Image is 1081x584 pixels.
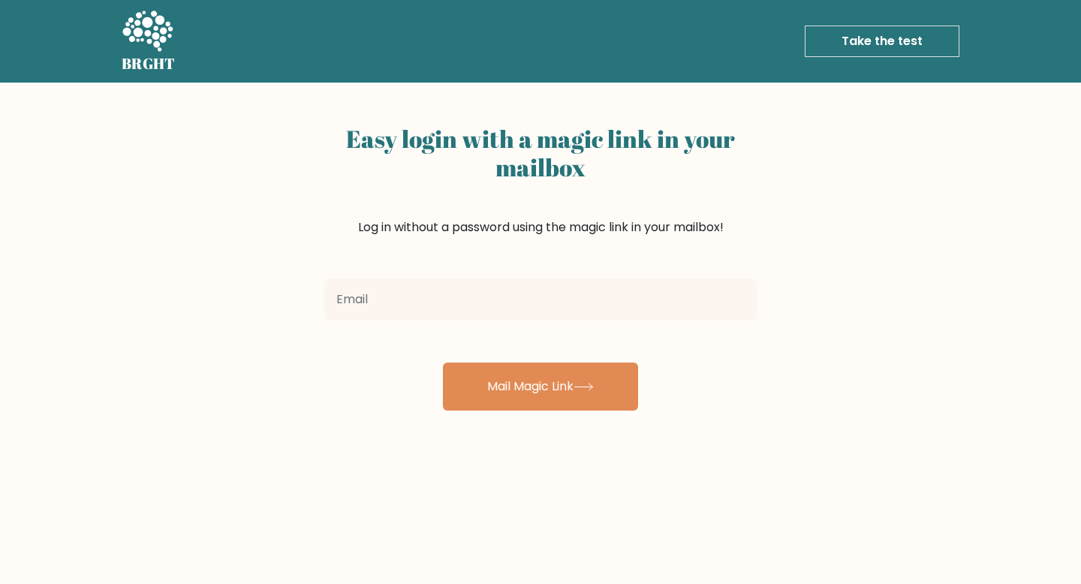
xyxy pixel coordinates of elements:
[324,119,757,272] div: Log in without a password using the magic link in your mailbox!
[443,363,638,411] button: Mail Magic Link
[805,26,959,57] a: Take the test
[324,278,757,321] input: Email
[122,55,176,73] h5: BRGHT
[324,125,757,182] h2: Easy login with a magic link in your mailbox
[122,6,176,77] a: BRGHT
